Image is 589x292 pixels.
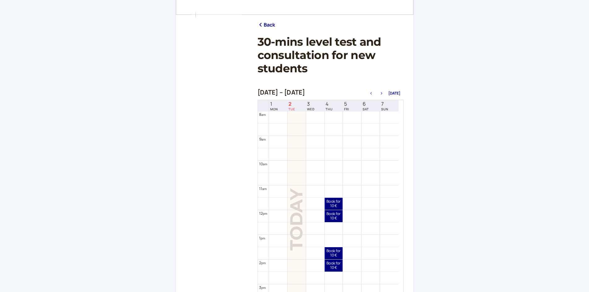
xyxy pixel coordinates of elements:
[361,100,370,111] a: September 6, 2025
[259,112,266,117] div: 8
[269,100,279,111] a: September 1, 2025
[343,100,350,111] a: September 5, 2025
[325,249,343,258] span: Book for 10 €
[287,100,297,111] a: September 2, 2025
[259,235,265,241] div: 1
[288,107,295,111] span: TUE
[258,89,305,96] h2: [DATE] – [DATE]
[259,186,267,192] div: 11
[261,286,266,290] span: pm
[288,101,295,107] span: 2
[259,136,266,142] div: 9
[324,100,334,111] a: September 4, 2025
[381,107,388,111] span: SUN
[263,162,267,166] span: am
[270,107,278,111] span: MON
[259,285,266,290] div: 3
[388,91,400,95] button: [DATE]
[259,161,267,167] div: 10
[307,107,315,111] span: WED
[262,187,267,191] span: am
[325,261,343,270] span: Book for 10 €
[325,199,343,208] span: Book for 10 €
[258,21,275,29] a: Back
[270,101,278,107] span: 1
[263,211,267,216] span: pm
[325,212,343,221] span: Book for 10 €
[258,35,403,75] h1: 30-mins level test and consultation for new students
[363,107,369,111] span: SAT
[261,112,266,117] span: am
[380,100,390,111] a: September 7, 2025
[261,261,266,265] span: pm
[363,101,369,107] span: 6
[259,260,266,266] div: 2
[306,100,316,111] a: September 3, 2025
[307,101,315,107] span: 3
[261,236,265,240] span: pm
[326,101,333,107] span: 4
[344,101,349,107] span: 5
[326,107,333,111] span: THU
[381,101,388,107] span: 7
[344,107,349,111] span: FRI
[261,137,266,142] span: am
[259,210,267,216] div: 12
